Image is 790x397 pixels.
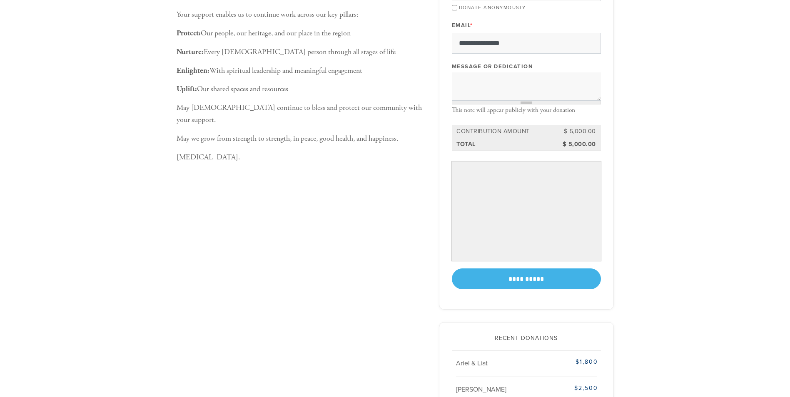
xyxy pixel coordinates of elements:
label: Donate Anonymously [459,5,526,10]
b: Protect: [177,28,201,38]
div: This note will appear publicly with your donation [452,107,601,114]
span: [PERSON_NAME] [456,385,506,394]
p: Your support enables us to continue work across our key pillars: [177,9,426,21]
div: $2,500 [548,384,598,392]
p: Every [DEMOGRAPHIC_DATA] person through all stages of life [177,46,426,58]
p: [MEDICAL_DATA]. [177,151,426,164]
p: Our people, our heritage, and our place in the region [177,27,426,40]
td: Total [455,139,560,150]
iframe: Secure payment input frame [454,164,599,259]
span: This field is required. [470,22,473,29]
p: May [DEMOGRAPHIC_DATA] continue to bless and protect our community with your support. [177,102,426,126]
label: Email [452,22,473,29]
p: Our shared spaces and resources [177,83,426,95]
td: Contribution Amount [455,126,560,137]
p: May we grow from strength to strength, in peace, good health, and happiness. [177,133,426,145]
b: Uplift: [177,84,197,94]
b: Nurture: [177,47,204,57]
p: With spiritual leadership and meaningful engagement [177,65,426,77]
td: $ 5,000.00 [560,126,597,137]
label: Message or dedication [452,63,533,70]
b: Enlighten: [177,66,209,75]
h2: Recent Donations [452,335,601,342]
span: Ariel & Liat [456,359,488,367]
td: $ 5,000.00 [560,139,597,150]
div: $1,800 [548,357,598,366]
